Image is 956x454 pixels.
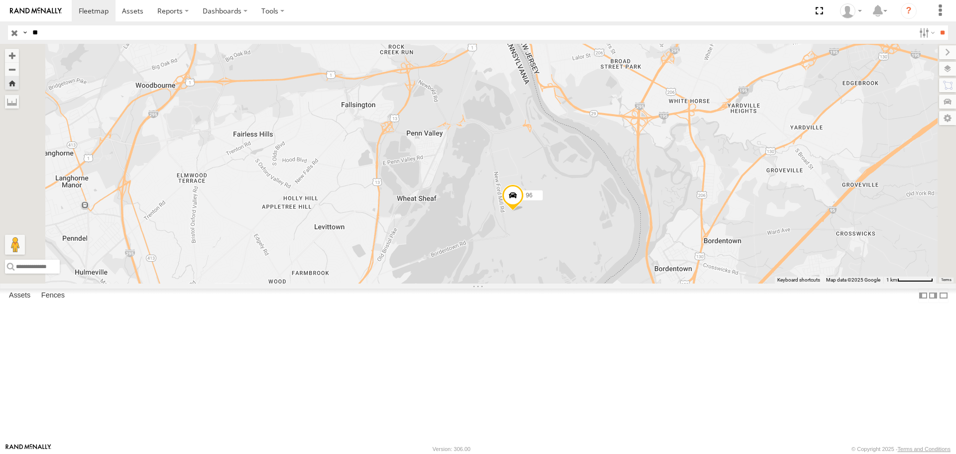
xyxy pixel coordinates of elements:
[433,446,471,452] div: Version: 306.00
[5,444,51,454] a: Visit our Website
[5,62,19,76] button: Zoom out
[898,446,951,452] a: Terms and Conditions
[5,49,19,62] button: Zoom in
[886,277,897,283] span: 1 km
[883,277,936,284] button: Map Scale: 1 km per 68 pixels
[5,95,19,109] label: Measure
[5,76,19,90] button: Zoom Home
[777,277,820,284] button: Keyboard shortcuts
[939,289,949,303] label: Hide Summary Table
[526,192,532,199] span: 96
[4,289,35,303] label: Assets
[836,3,865,18] div: Kerry Mac Phee
[901,3,917,19] i: ?
[21,25,29,40] label: Search Query
[10,7,62,14] img: rand-logo.svg
[918,289,928,303] label: Dock Summary Table to the Left
[939,111,956,125] label: Map Settings
[928,289,938,303] label: Dock Summary Table to the Right
[915,25,937,40] label: Search Filter Options
[36,289,70,303] label: Fences
[5,235,25,255] button: Drag Pegman onto the map to open Street View
[941,278,952,282] a: Terms (opens in new tab)
[826,277,880,283] span: Map data ©2025 Google
[851,446,951,452] div: © Copyright 2025 -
